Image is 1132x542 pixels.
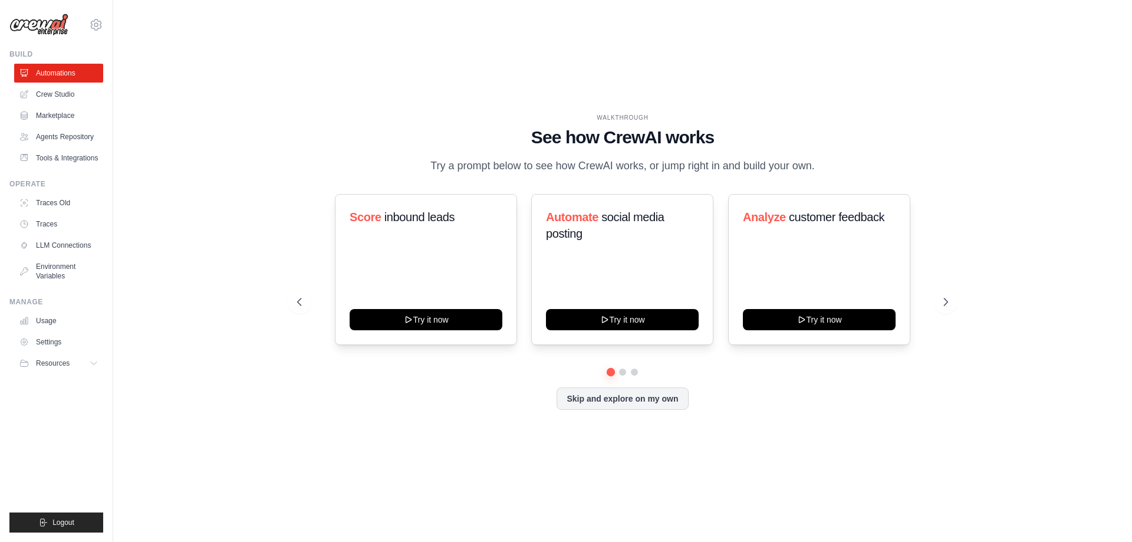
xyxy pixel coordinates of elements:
[384,211,455,224] span: inbound leads
[14,333,103,352] a: Settings
[14,193,103,212] a: Traces Old
[9,50,103,59] div: Build
[36,359,70,368] span: Resources
[297,127,948,148] h1: See how CrewAI works
[9,179,103,189] div: Operate
[14,257,103,285] a: Environment Variables
[14,106,103,125] a: Marketplace
[14,127,103,146] a: Agents Repository
[14,149,103,167] a: Tools & Integrations
[789,211,884,224] span: customer feedback
[546,309,699,330] button: Try it now
[557,387,688,410] button: Skip and explore on my own
[546,211,664,240] span: social media posting
[350,309,502,330] button: Try it now
[14,236,103,255] a: LLM Connections
[546,211,598,224] span: Automate
[9,14,68,36] img: Logo
[52,518,74,527] span: Logout
[14,64,103,83] a: Automations
[297,113,948,122] div: WALKTHROUGH
[14,85,103,104] a: Crew Studio
[743,211,786,224] span: Analyze
[9,297,103,307] div: Manage
[14,311,103,330] a: Usage
[14,215,103,234] a: Traces
[743,309,896,330] button: Try it now
[14,354,103,373] button: Resources
[350,211,381,224] span: Score
[424,157,821,175] p: Try a prompt below to see how CrewAI works, or jump right in and build your own.
[9,513,103,533] button: Logout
